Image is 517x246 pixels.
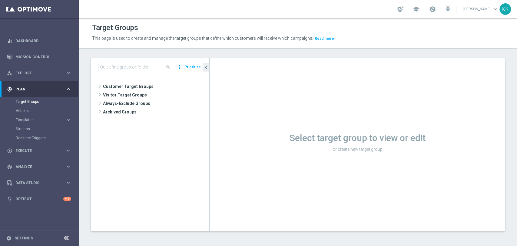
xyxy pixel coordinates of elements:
div: Dashboard [7,33,71,49]
i: keyboard_arrow_right [65,180,71,186]
i: chevron_left [203,65,209,70]
div: Optibot [7,191,71,207]
div: Analyze [7,164,65,170]
i: play_circle_outline [7,148,12,153]
div: Explore [7,70,65,76]
div: KK [499,3,511,15]
div: Templates [16,118,65,122]
div: Templates [16,115,78,124]
i: person_search [7,70,12,76]
i: gps_fixed [7,86,12,92]
i: keyboard_arrow_right [65,86,71,92]
span: Data Studio [15,181,65,185]
a: Realtime Triggers [16,136,63,140]
span: Execute [15,149,65,153]
span: school [413,6,419,12]
div: Plan [7,86,65,92]
button: Read more [314,35,335,42]
i: settings [6,235,12,241]
button: Mission Control [7,55,71,59]
a: Optibot [15,191,63,207]
div: +10 [63,197,71,201]
i: track_changes [7,164,12,170]
i: more_vert [177,63,183,71]
span: Analyze [15,165,65,169]
div: Execute [7,148,65,153]
a: Dashboard [15,33,71,49]
i: lightbulb [7,196,12,202]
button: Data Studio keyboard_arrow_right [7,180,71,185]
input: Quick find group or folder [98,63,172,71]
div: Realtime Triggers [16,133,78,143]
span: Explore [15,71,65,75]
button: chevron_left [203,63,209,72]
a: Settings [15,236,33,240]
a: Actions [16,108,63,113]
span: Always-Exclude Groups [103,99,209,108]
div: Target Groups [16,97,78,106]
button: gps_fixed Plan keyboard_arrow_right [7,87,71,92]
span: Visitor Target Groups [103,91,209,99]
div: Streams [16,124,78,133]
div: Data Studio [7,180,65,186]
i: equalizer [7,38,12,44]
a: Target Groups [16,99,63,104]
span: search [166,65,171,69]
i: keyboard_arrow_right [65,117,71,123]
i: keyboard_arrow_right [65,148,71,153]
a: Mission Control [15,49,71,65]
span: keyboard_arrow_down [492,6,499,12]
h1: Target Groups [92,23,138,32]
h1: Select target group to view or edit [210,133,505,143]
span: Templates [16,118,59,122]
a: Streams [16,126,63,131]
i: keyboard_arrow_right [65,70,71,76]
div: Mission Control [7,49,71,65]
button: play_circle_outline Execute keyboard_arrow_right [7,148,71,153]
i: keyboard_arrow_right [65,164,71,170]
span: Plan [15,87,65,91]
span: This page is used to create and manage the target groups that define which customers will receive... [92,36,313,41]
span: Customer Target Groups [103,82,209,91]
button: lightbulb Optibot +10 [7,197,71,201]
button: track_changes Analyze keyboard_arrow_right [7,164,71,169]
p: or create new target group [210,147,505,152]
a: [PERSON_NAME]keyboard_arrow_down [463,5,499,14]
button: person_search Explore keyboard_arrow_right [7,71,71,76]
button: Prioritize [184,63,202,71]
div: Actions [16,106,78,115]
button: Templates keyboard_arrow_right [16,117,71,122]
button: equalizer Dashboard [7,39,71,43]
span: Archived Groups [103,108,209,116]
